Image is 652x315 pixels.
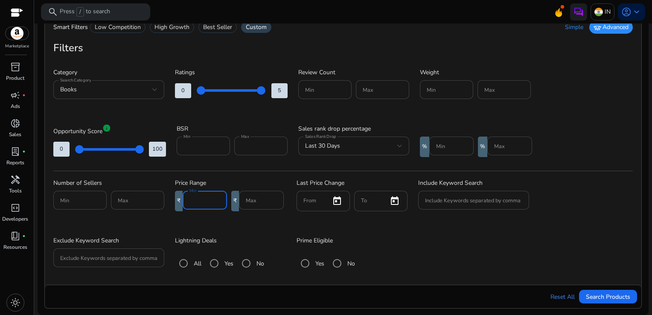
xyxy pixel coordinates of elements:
p: Product [6,74,24,82]
label: Yes [223,259,233,268]
p: Sales [9,131,21,138]
p: Marketplace [5,43,29,50]
h3: Weight [420,68,531,77]
button: Open calendar [384,191,405,211]
div: ₹ [231,191,239,211]
h3: Price Range [175,179,286,187]
h3: Category [53,68,164,77]
span: account_circle [621,7,632,17]
span: Search Products [586,292,630,301]
label: Yes [314,259,324,268]
div: Best Seller [198,22,237,33]
span: Advanced [603,23,629,32]
span: campaign [10,90,20,100]
h3: Lightning Deals [175,236,286,245]
h3: Prime Eligible [297,236,407,245]
span: light_mode [10,297,20,308]
p: IN [605,4,611,19]
h3: Ratings [175,68,288,77]
div: % [420,137,429,157]
p: Press to search [60,7,110,17]
button: Open calendar [327,191,347,211]
h3: Smart Filters [53,23,88,32]
div: 0 [53,142,70,157]
img: in.svg [594,8,603,16]
mat-label: Sales Rank Drop [305,134,336,140]
span: info [102,124,111,132]
img: amazon.svg [6,27,29,40]
label: No [255,259,264,268]
a: Reset All [550,292,575,301]
div: 5 [271,83,288,98]
h3: Review Count [298,68,409,77]
h3: Number of Sellers [53,179,164,187]
mat-label: Max [241,134,249,140]
p: Tools [9,187,22,195]
h3: BSR [177,125,288,133]
label: All [192,259,201,268]
p: Reports [6,159,24,166]
mat-label: Search Category [60,78,91,84]
span: fiber_manual_record [22,93,26,97]
span: keyboard_arrow_down [632,7,642,17]
button: Search Products [579,290,637,303]
span: inventory_2 [10,62,20,72]
span: code_blocks [10,203,20,213]
h3: Opportunity Score [53,125,166,136]
div: 0 [175,83,191,98]
h3: Sales rank drop percentage [298,125,532,133]
span: Books [60,85,77,93]
span: Simple [565,23,583,32]
span: Last 30 Days [305,142,340,150]
span: lab_profile [10,146,20,157]
span: search [48,7,58,17]
mat-label: Min [183,134,190,140]
div: % [478,137,487,157]
span: fiber_manual_record [22,234,26,238]
span: donut_small [10,118,20,128]
span: / [76,7,84,17]
span: fiber_manual_record [22,150,26,153]
p: Resources [3,243,27,251]
span: handyman [10,175,20,185]
span: book_4 [10,231,20,241]
p: Developers [2,215,28,223]
h3: Include Keyword Search [418,179,529,187]
div: ₹ [175,191,183,211]
div: Custom [241,22,271,33]
b: Filters [53,41,83,55]
p: Ads [11,102,20,110]
div: Low Competition [90,22,146,33]
h3: Last Price Change [297,179,407,187]
label: No [346,259,355,268]
div: High Growth [150,22,194,33]
h3: Exclude Keyword Search [53,236,164,245]
div: 100 [149,142,166,157]
mat-label: Min [189,188,196,194]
